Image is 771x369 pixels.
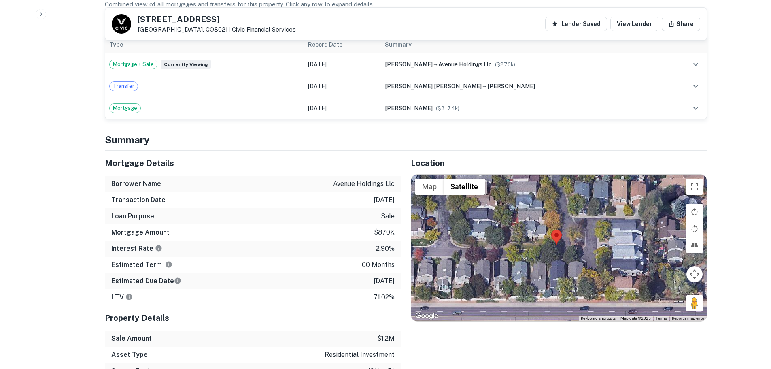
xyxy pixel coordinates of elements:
[110,104,140,112] span: Mortgage
[731,304,771,343] iframe: Chat Widget
[138,15,296,23] h5: [STREET_ADDRESS]
[374,228,395,237] p: $870k
[413,311,440,321] img: Google
[111,334,152,343] h6: Sale Amount
[232,26,296,33] a: Civic Financial Services
[686,266,703,282] button: Map camera controls
[161,60,211,69] span: Currently viewing
[385,60,663,69] div: →
[138,26,296,33] p: [GEOGRAPHIC_DATA], CO80211
[111,350,148,360] h6: Asset Type
[174,277,181,284] svg: Estimate is based on a standard schedule for this type of loan.
[415,179,444,195] button: Show street map
[689,101,703,115] button: expand row
[385,83,482,90] span: [PERSON_NAME] [PERSON_NAME]
[111,292,133,302] h6: LTV
[620,316,651,320] span: Map data ©2025
[689,79,703,93] button: expand row
[581,316,616,321] button: Keyboard shortcuts
[411,157,707,169] h5: Location
[110,60,157,68] span: Mortgage + Sale
[165,261,172,268] svg: Term is based on a standard schedule for this type of loan.
[105,36,304,53] th: Type
[325,350,395,360] p: residential investment
[487,83,535,90] span: [PERSON_NAME]
[111,244,162,254] h6: Interest Rate
[385,82,663,91] div: →
[381,36,667,53] th: Summary
[125,293,133,301] svg: LTVs displayed on the website are for informational purposes only and may be reported incorrectly...
[111,195,166,205] h6: Transaction Date
[111,276,181,286] h6: Estimated Due Date
[374,292,395,302] p: 71.02%
[333,179,395,189] p: avenue holdings llc
[444,179,485,195] button: Show satellite imagery
[385,105,433,111] span: [PERSON_NAME]
[377,334,395,343] p: $1.2m
[686,220,703,237] button: Rotate map counterclockwise
[105,312,401,324] h5: Property Details
[610,17,658,31] a: View Lender
[111,179,161,189] h6: Borrower Name
[155,245,162,252] svg: The interest rates displayed on the website are for informational purposes only and may be report...
[686,204,703,220] button: Rotate map clockwise
[111,228,170,237] h6: Mortgage Amount
[662,17,700,31] button: Share
[545,17,607,31] button: Lender Saved
[110,82,138,90] span: Transfer
[656,316,667,320] a: Terms (opens in new tab)
[374,276,395,286] p: [DATE]
[304,36,381,53] th: Record Date
[105,132,707,147] h4: Summary
[362,260,395,270] p: 60 months
[495,62,515,68] span: ($ 870k )
[686,179,703,195] button: Toggle fullscreen view
[436,105,459,111] span: ($ 317.4k )
[304,53,381,75] td: [DATE]
[111,260,172,270] h6: Estimated Term
[686,295,703,311] button: Drag Pegman onto the map to open Street View
[374,195,395,205] p: [DATE]
[689,58,703,71] button: expand row
[304,97,381,119] td: [DATE]
[376,244,395,254] p: 2.90%
[686,237,703,253] button: Tilt map
[385,61,433,68] span: [PERSON_NAME]
[381,211,395,221] p: sale
[111,211,154,221] h6: Loan Purpose
[304,75,381,97] td: [DATE]
[105,157,401,169] h5: Mortgage Details
[672,316,704,320] a: Report a map error
[413,311,440,321] a: Open this area in Google Maps (opens a new window)
[438,61,492,68] span: avenue holdings llc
